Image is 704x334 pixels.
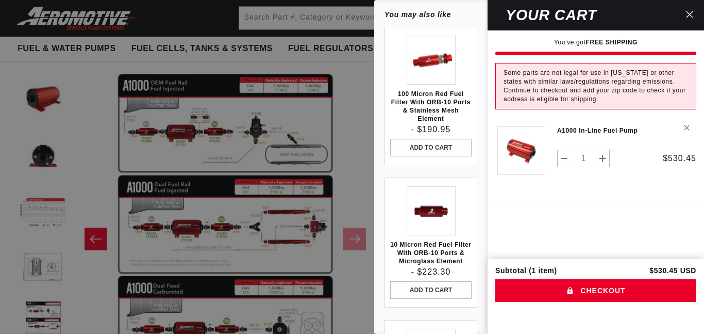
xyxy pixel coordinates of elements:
[586,39,638,46] strong: FREE SHIPPING
[495,38,696,47] p: You’ve got
[663,154,696,163] span: $530.45
[678,119,696,137] button: Remove A1000 In-Line Fuel Pump
[495,279,696,303] button: Checkout
[557,126,660,135] a: A1000 In-Line Fuel Pump
[495,63,696,109] div: Some parts are not legal for use in [US_STATE] or other states with similar laws/regulations rega...
[495,267,557,274] div: Subtotal (1 item)
[495,302,696,325] iframe: PayPal-paypal
[495,9,597,22] h2: Your cart
[649,267,696,274] p: $530.45 USD
[572,150,596,167] input: Quantity for A1000 In-Line Fuel Pump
